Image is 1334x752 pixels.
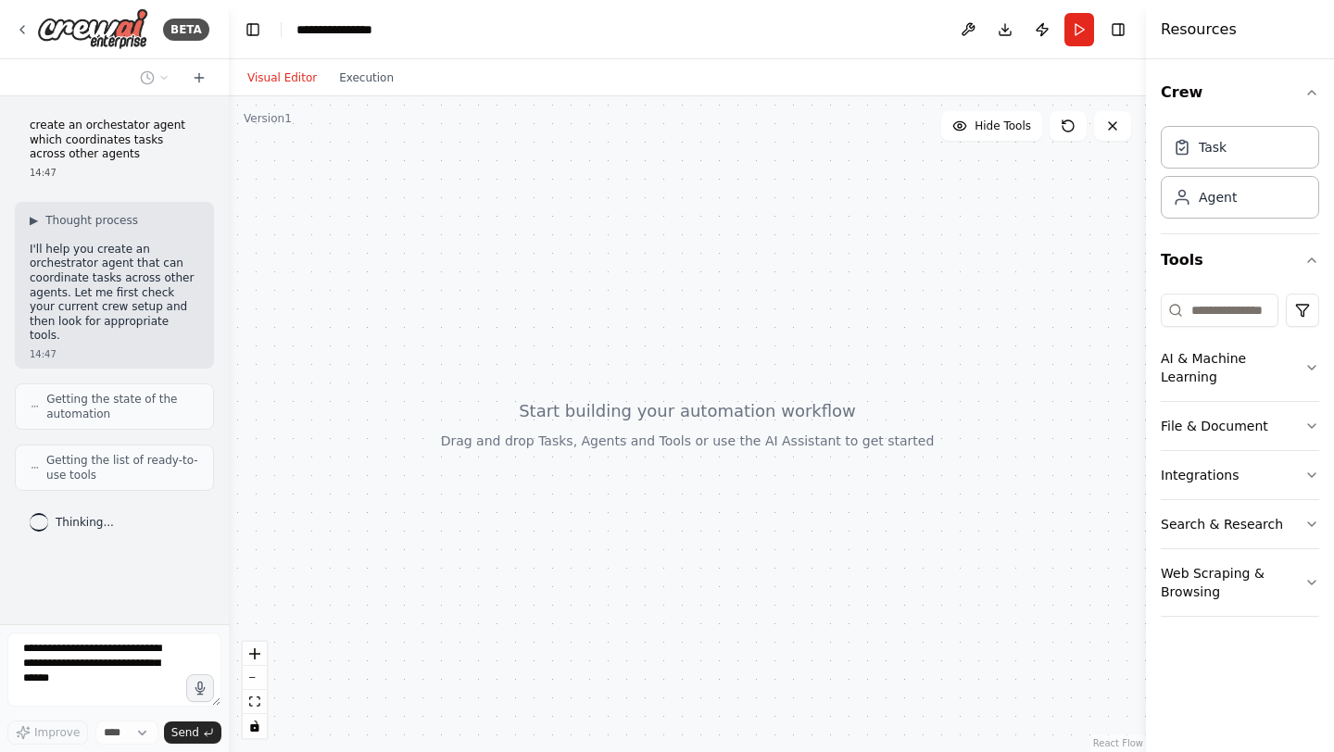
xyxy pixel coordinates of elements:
[30,347,199,361] div: 14:47
[1161,286,1319,632] div: Tools
[1161,500,1319,548] button: Search & Research
[164,721,221,744] button: Send
[45,213,138,228] span: Thought process
[941,111,1042,141] button: Hide Tools
[1161,402,1319,450] button: File & Document
[30,213,138,228] button: ▶Thought process
[56,515,114,530] span: Thinking...
[37,8,148,50] img: Logo
[1199,138,1227,157] div: Task
[1161,451,1319,499] button: Integrations
[46,453,198,483] span: Getting the list of ready-to-use tools
[975,119,1031,133] span: Hide Tools
[243,642,267,738] div: React Flow controls
[186,674,214,702] button: Click to speak your automation idea
[30,243,199,344] p: I'll help you create an orchestrator agent that can coordinate tasks across other agents. Let me ...
[243,714,267,738] button: toggle interactivity
[1161,67,1319,119] button: Crew
[171,725,199,740] span: Send
[1161,119,1319,233] div: Crew
[1161,19,1237,41] h4: Resources
[184,67,214,89] button: Start a new chat
[163,19,209,41] div: BETA
[1161,549,1319,616] button: Web Scraping & Browsing
[243,690,267,714] button: fit view
[1161,234,1319,286] button: Tools
[328,67,405,89] button: Execution
[243,642,267,666] button: zoom in
[240,17,266,43] button: Hide left sidebar
[296,20,392,39] nav: breadcrumb
[34,725,80,740] span: Improve
[243,666,267,690] button: zoom out
[1093,738,1143,748] a: React Flow attribution
[132,67,177,89] button: Switch to previous chat
[236,67,328,89] button: Visual Editor
[1105,17,1131,43] button: Hide right sidebar
[30,166,199,180] div: 14:47
[1161,334,1319,401] button: AI & Machine Learning
[244,111,292,126] div: Version 1
[1199,188,1237,207] div: Agent
[30,119,199,162] p: create an orchestator agent which coordinates tasks across other agents
[46,392,198,421] span: Getting the state of the automation
[7,721,88,745] button: Improve
[30,213,38,228] span: ▶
